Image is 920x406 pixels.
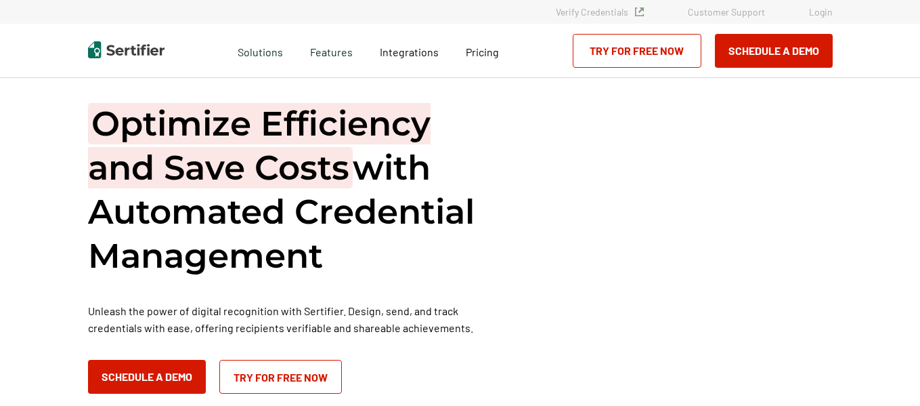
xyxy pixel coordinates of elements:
[466,45,499,58] span: Pricing
[556,6,644,18] a: Verify Credentials
[88,302,494,336] p: Unleash the power of digital recognition with Sertifier. Design, send, and track credentials with...
[380,45,439,58] span: Integrations
[809,6,833,18] a: Login
[635,7,644,16] img: Verified
[88,41,165,58] img: Sertifier | Digital Credentialing Platform
[688,6,765,18] a: Customer Support
[88,102,494,278] h1: with Automated Credential Management
[88,103,431,188] span: Optimize Efficiency and Save Costs
[466,42,499,59] a: Pricing
[380,42,439,59] a: Integrations
[310,42,353,59] span: Features
[573,34,701,68] a: Try for Free Now
[238,42,283,59] span: Solutions
[219,360,342,394] a: Try for Free Now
